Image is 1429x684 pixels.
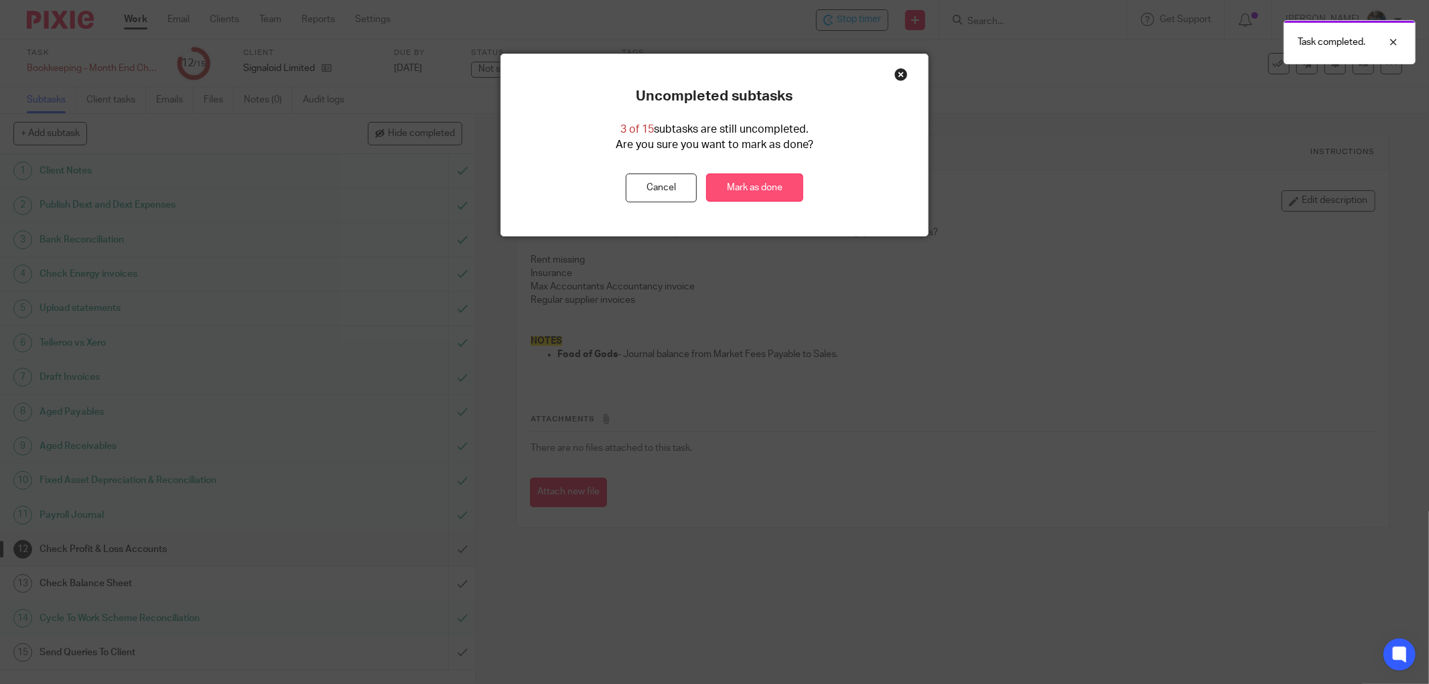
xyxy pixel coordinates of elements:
[616,137,813,153] p: Are you sure you want to mark as done?
[636,88,793,105] p: Uncompleted subtasks
[1298,36,1365,49] p: Task completed.
[620,124,654,135] span: 3 of 15
[894,68,908,81] div: Close this dialog window
[626,174,697,202] button: Cancel
[620,122,809,137] p: subtasks are still uncompleted.
[706,174,803,202] a: Mark as done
